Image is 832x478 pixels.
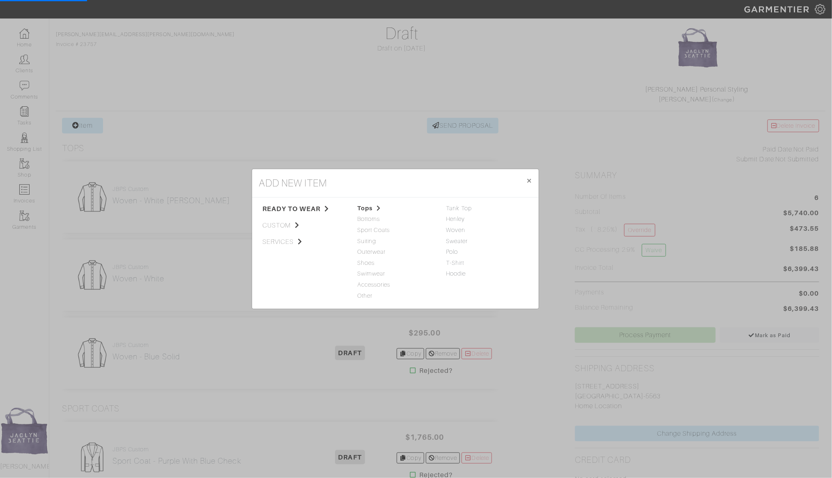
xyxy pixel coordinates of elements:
a: T-Shirt [446,260,464,266]
span: Outerwear [357,248,434,257]
span: ready to wear [262,204,345,214]
a: Sweater [446,238,468,244]
span: Tops [357,204,434,213]
span: Swimwear [357,269,434,278]
span: custom [262,221,345,230]
span: × [526,175,532,186]
a: Henley [446,216,465,222]
a: Polo [446,248,458,255]
a: Woven [446,227,465,233]
span: Bottoms [357,215,434,224]
a: Tank Top [446,205,472,211]
span: Sport Coats [357,226,434,235]
span: Accessories [357,280,434,290]
span: Other [357,292,434,301]
span: services [262,237,345,247]
a: Hoodie [446,270,466,277]
h4: add new item [259,176,327,191]
span: Suiting [357,237,434,246]
span: Shoes [357,259,434,268]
